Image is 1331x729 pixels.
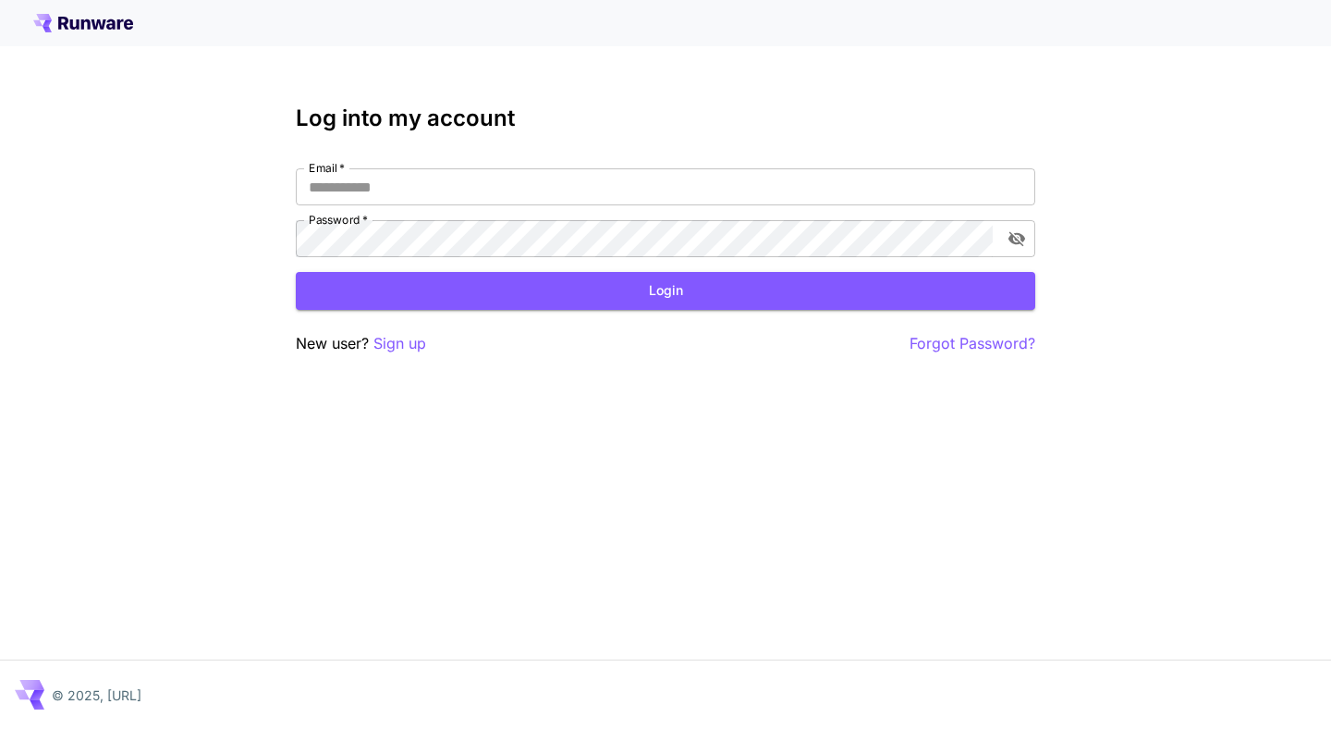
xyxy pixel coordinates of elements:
[296,272,1035,310] button: Login
[296,332,426,355] p: New user?
[296,105,1035,131] h3: Log into my account
[373,332,426,355] button: Sign up
[910,332,1035,355] button: Forgot Password?
[309,160,345,176] label: Email
[52,686,141,705] p: © 2025, [URL]
[1000,222,1033,255] button: toggle password visibility
[309,212,368,228] label: Password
